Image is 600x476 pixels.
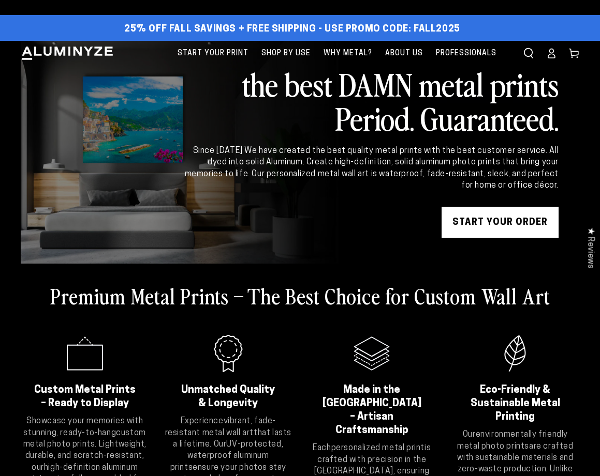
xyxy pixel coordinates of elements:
[380,41,428,66] a: About Us
[457,431,568,450] strong: environmentally friendly metal photo prints
[178,47,248,60] span: Start Your Print
[321,383,423,437] h2: Made in the [GEOGRAPHIC_DATA] – Artisan Craftsmanship
[331,444,425,452] strong: personalized metal print
[442,207,559,238] a: START YOUR Order
[324,47,372,60] span: Why Metal?
[165,417,276,437] strong: vibrant, fade-resistant metal wall art
[34,383,136,410] h2: Custom Metal Prints – Ready to Display
[256,41,316,66] a: Shop By Use
[318,41,377,66] a: Why Metal?
[436,47,496,60] span: Professionals
[517,42,540,65] summary: Search our site
[177,383,279,410] h2: Unmatched Quality & Longevity
[431,41,502,66] a: Professionals
[172,41,254,66] a: Start Your Print
[170,440,284,472] strong: UV-protected, waterproof aluminum prints
[124,24,460,35] span: 25% off FALL Savings + Free Shipping - Use Promo Code: FALL2025
[261,47,311,60] span: Shop By Use
[183,67,559,135] h2: the best DAMN metal prints Period. Guaranteed.
[21,45,114,61] img: Aluminyze
[23,429,146,449] strong: custom metal photo prints
[183,145,559,192] div: Since [DATE] We have created the best quality metal prints with the best customer service. All dy...
[580,219,600,277] div: Click to open Judge.me floating reviews tab
[385,47,423,60] span: About Us
[464,383,566,424] h2: Eco-Friendly & Sustainable Metal Printing
[50,282,550,309] h2: Premium Metal Prints – The Best Choice for Custom Wall Art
